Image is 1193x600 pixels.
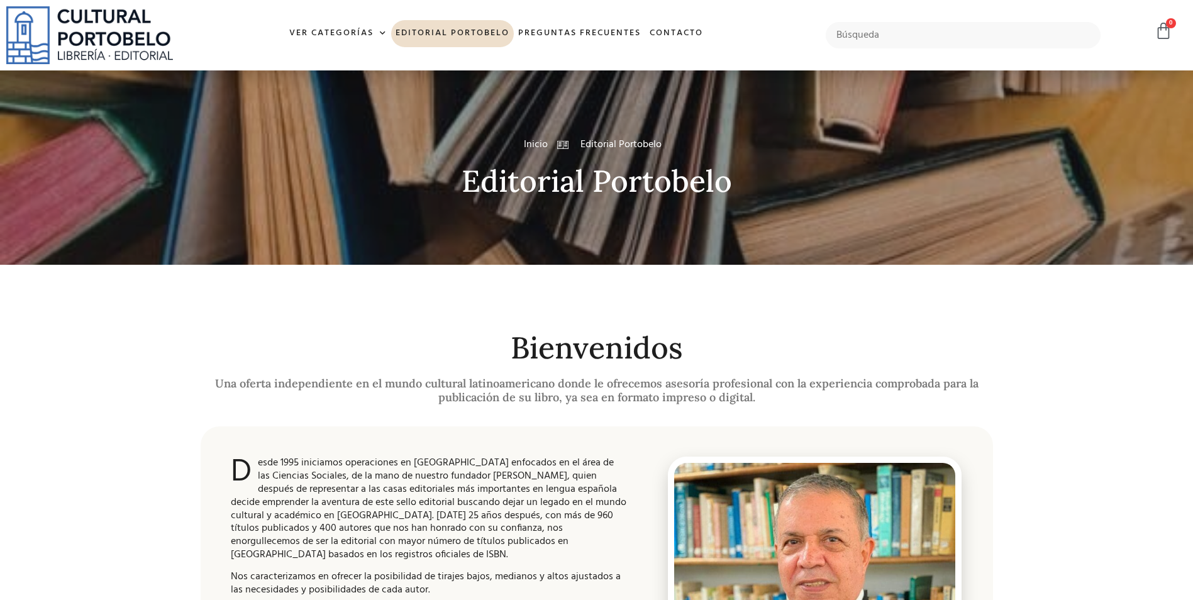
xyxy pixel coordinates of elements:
[231,457,628,561] p: esde 1995 iniciamos operaciones en [GEOGRAPHIC_DATA] enfocados en el área de las Ciencias Sociale...
[1166,18,1176,28] span: 0
[231,570,628,597] p: Nos caracterizamos en ofrecer la posibilidad de tirajes bajos, medianos y altos ajustados a las n...
[524,137,548,152] a: Inicio
[1155,22,1172,40] a: 0
[391,20,514,47] a: Editorial Portobelo
[201,165,993,198] h2: Editorial Portobelo
[201,377,993,404] h2: Una oferta independiente en el mundo cultural latinoamericano donde le ofrecemos asesoría profesi...
[514,20,645,47] a: Preguntas frecuentes
[645,20,707,47] a: Contacto
[231,457,252,488] span: D
[201,331,993,365] h2: Bienvenidos
[826,22,1101,48] input: Búsqueda
[285,20,391,47] a: Ver Categorías
[577,137,662,152] span: Editorial Portobelo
